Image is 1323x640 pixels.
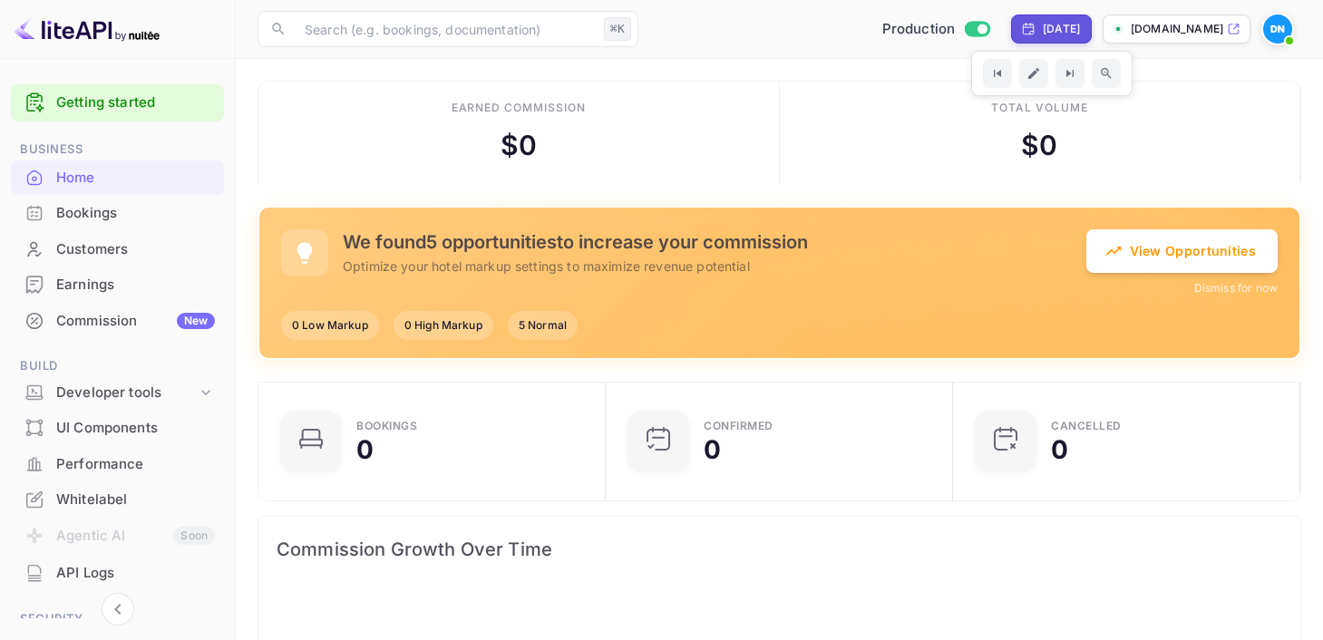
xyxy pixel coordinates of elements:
a: UI Components [11,411,224,444]
div: $ 0 [501,125,537,166]
div: Confirmed [704,421,773,432]
div: CANCELLED [1051,421,1122,432]
span: Build [11,356,224,376]
a: Whitelabel [11,482,224,516]
span: 5 Normal [508,317,578,334]
a: Earnings [11,267,224,301]
span: Business [11,140,224,160]
div: 0 [704,437,721,462]
div: CommissionNew [11,304,224,339]
div: UI Components [56,418,215,439]
span: Security [11,609,224,629]
p: Optimize your hotel markup settings to maximize revenue potential [343,257,1086,276]
div: [DATE] [1043,21,1080,37]
a: Getting started [56,92,215,113]
div: Bookings [11,196,224,231]
div: New [177,313,215,329]
a: Home [11,160,224,194]
span: 0 Low Markup [281,317,379,334]
div: Customers [11,232,224,267]
div: Switch to Sandbox mode [875,19,997,40]
a: Performance [11,447,224,480]
p: [DOMAIN_NAME] [1131,21,1223,37]
div: Earned commission [452,100,586,116]
a: Bookings [11,196,224,229]
div: ⌘K [604,17,631,41]
div: Developer tools [56,383,197,403]
a: Customers [11,232,224,266]
button: Collapse navigation [102,593,134,625]
div: Total volume [991,100,1088,116]
div: 0 [356,437,374,462]
div: Customers [56,239,215,260]
img: Dominic Newboult [1263,15,1292,44]
span: 0 High Markup [394,317,493,334]
span: Production [882,19,956,40]
a: API Logs [11,556,224,589]
div: Commission [56,311,215,332]
div: Bookings [356,421,417,432]
div: Home [11,160,224,196]
div: Home [56,168,215,189]
h5: We found 5 opportunities to increase your commission [343,231,1086,253]
div: Whitelabel [11,482,224,518]
div: UI Components [11,411,224,446]
div: Earnings [11,267,224,303]
div: Bookings [56,203,215,224]
button: Edit date range [1019,59,1048,88]
div: Performance [56,454,215,475]
span: Commission Growth Over Time [277,535,1282,564]
button: Go to previous time period [983,59,1012,88]
div: Performance [11,447,224,482]
div: API Logs [56,563,215,584]
div: 0 [1051,437,1068,462]
div: Getting started [11,84,224,121]
div: API Logs [11,556,224,591]
div: Developer tools [11,377,224,409]
div: Whitelabel [56,490,215,510]
button: Go to next time period [1055,59,1085,88]
button: View Opportunities [1086,229,1278,273]
img: LiteAPI logo [15,15,160,44]
button: Zoom out time range [1092,59,1121,88]
input: Search (e.g. bookings, documentation) [294,11,597,47]
div: $ 0 [1021,125,1057,166]
div: Earnings [56,275,215,296]
a: CommissionNew [11,304,224,337]
button: Dismiss for now [1194,280,1278,296]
